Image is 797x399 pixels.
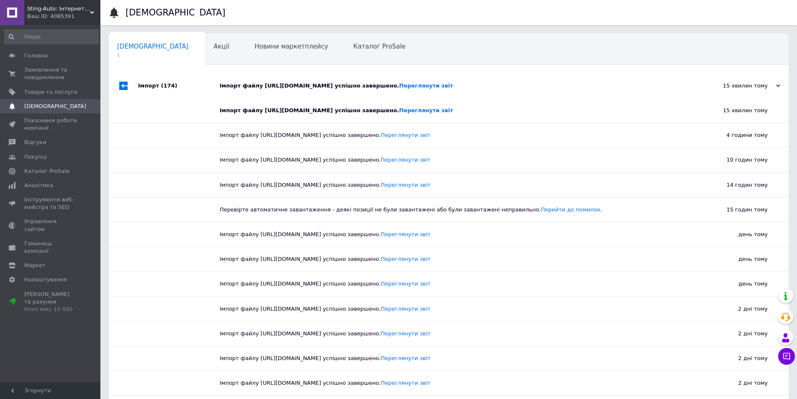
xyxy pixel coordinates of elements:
button: Чат з покупцем [778,348,795,365]
span: Каталог ProSale [24,167,69,175]
a: Переглянути звіт [381,306,431,312]
div: Імпорт файлу [URL][DOMAIN_NAME] успішно завершено. [220,131,684,139]
div: 2 дні тому [684,371,789,395]
span: Каталог ProSale [353,43,405,50]
span: Sting-Auto: Інтернет-магазин автоаксесурів [27,5,90,13]
div: 14 годин тому [684,173,789,197]
span: Показники роботи компанії [24,117,77,132]
div: 4 години тому [684,123,789,147]
span: Відгуки [24,139,46,146]
a: Перейти до помилок [541,206,601,213]
div: Імпорт файлу [URL][DOMAIN_NAME] успішно завершено. [220,330,684,337]
span: [DEMOGRAPHIC_DATA] [24,103,86,110]
span: Акції [214,43,230,50]
a: Переглянути звіт [399,107,453,113]
a: Переглянути звіт [381,380,431,386]
div: Імпорт файлу [URL][DOMAIN_NAME] успішно завершено. [220,379,684,387]
a: Переглянути звіт [381,281,431,287]
span: Маркет [24,262,46,269]
span: Покупці [24,153,47,161]
div: Перевірте автоматичне завантаження - деякі позиції не були завантажені або були завантажені непра... [220,206,684,214]
div: 10 годин тому [684,148,789,172]
a: Переглянути звіт [381,182,431,188]
div: Імпорт файлу [URL][DOMAIN_NAME] успішно завершено. [220,231,684,238]
div: день тому [684,222,789,247]
div: 2 дні тому [684,322,789,346]
div: Імпорт файлу [URL][DOMAIN_NAME] успішно завершено. [220,156,684,164]
div: 2 дні тому [684,346,789,371]
input: Пошук [4,29,99,44]
div: 2 дні тому [684,297,789,321]
div: Імпорт файлу [URL][DOMAIN_NAME] успішно завершено. [220,255,684,263]
a: Переглянути звіт [381,330,431,337]
span: Товари та послуги [24,88,77,96]
span: Управління сайтом [24,218,77,233]
div: Імпорт файлу [URL][DOMAIN_NAME] успішно завершено. [220,181,684,189]
div: 15 годин тому [684,198,789,222]
span: (174) [161,82,177,89]
span: 1 [117,52,189,58]
a: Переглянути звіт [381,157,431,163]
a: Переглянути звіт [381,256,431,262]
div: день тому [684,247,789,271]
span: Гаманець компанії [24,240,77,255]
span: Новини маркетплейсу [254,43,328,50]
div: день тому [684,272,789,296]
span: Налаштування [24,276,67,283]
a: Переглянути звіт [399,82,453,89]
a: Переглянути звіт [381,355,431,361]
div: Імпорт файлу [URL][DOMAIN_NAME] успішно завершено. [220,280,684,288]
h1: [DEMOGRAPHIC_DATA] [126,8,226,18]
span: Інструменти веб-майстра та SEO [24,196,77,211]
div: Імпорт файлу [URL][DOMAIN_NAME] успішно завершено. [220,355,684,362]
span: Замовлення та повідомлення [24,66,77,81]
a: Переглянути звіт [381,132,431,138]
div: 15 хвилин тому [684,98,789,123]
span: [PERSON_NAME] та рахунки [24,291,77,314]
div: 15 хвилин тому [697,82,780,90]
div: Імпорт файлу [URL][DOMAIN_NAME] успішно завершено. [220,305,684,313]
div: Імпорт файлу [URL][DOMAIN_NAME] успішно завершено. [220,82,697,90]
a: Переглянути звіт [381,231,431,237]
div: Імпорт файлу [URL][DOMAIN_NAME] успішно завершено. [220,107,684,114]
span: Головна [24,52,48,59]
div: Імпорт [138,73,220,98]
span: [DEMOGRAPHIC_DATA] [117,43,189,50]
span: Аналітика [24,182,53,189]
div: Ваш ID: 4085391 [27,13,100,20]
div: Prom мікс 10 000 [24,306,77,313]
